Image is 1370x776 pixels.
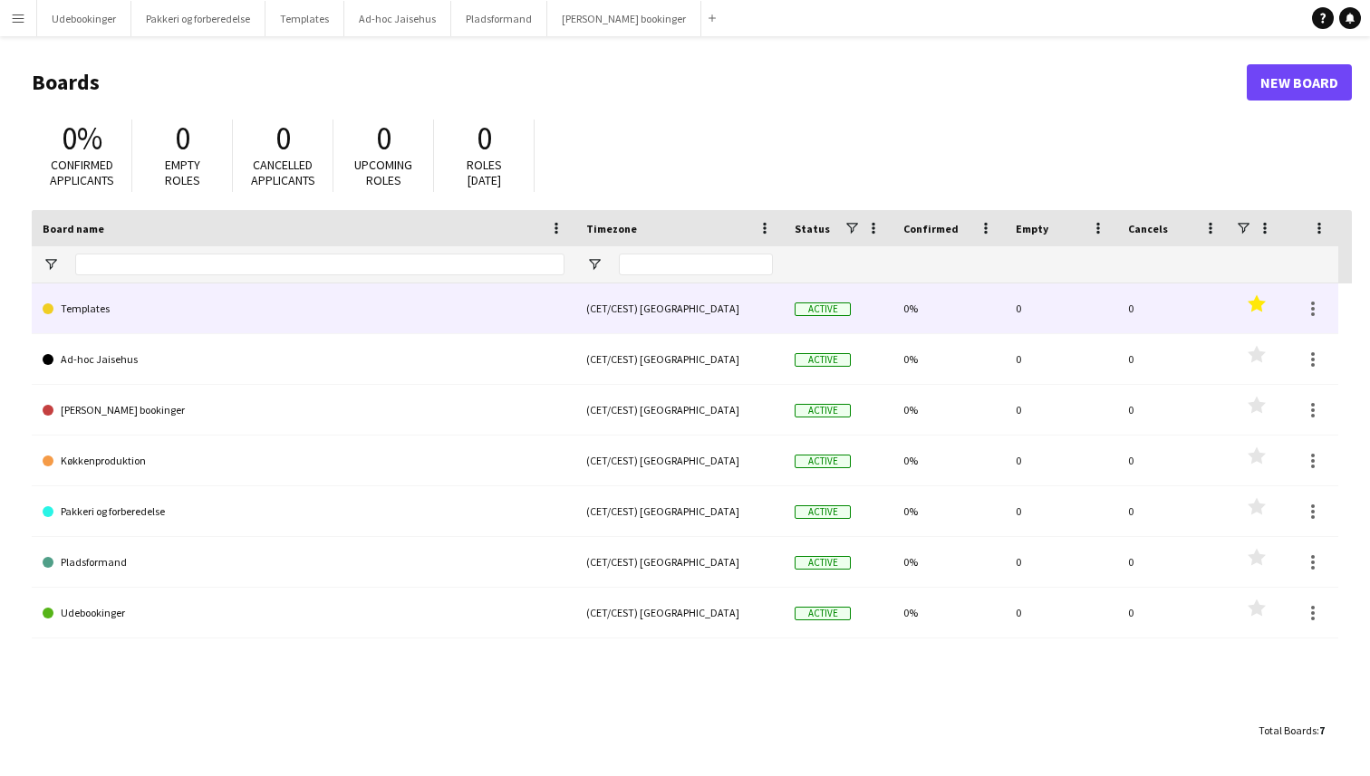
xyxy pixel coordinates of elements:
span: Active [795,505,851,519]
div: 0 [1005,588,1117,637]
div: 0 [1117,283,1230,333]
span: Confirmed [903,222,959,235]
button: [PERSON_NAME] bookinger [547,1,701,36]
span: Empty [1016,222,1048,235]
span: 0 [275,119,291,158]
span: Active [795,455,851,468]
div: (CET/CEST) [GEOGRAPHIC_DATA] [575,283,784,333]
span: 0 [175,119,190,158]
a: Pakkeri og forberedelse [43,486,564,537]
span: Status [795,222,830,235]
span: 0 [477,119,492,158]
div: 0 [1005,537,1117,587]
div: 0 [1117,385,1230,435]
div: 0 [1005,334,1117,384]
div: (CET/CEST) [GEOGRAPHIC_DATA] [575,334,784,384]
button: Udebookinger [37,1,131,36]
span: 7 [1319,723,1325,737]
button: Open Filter Menu [586,256,603,273]
div: 0 [1117,486,1230,536]
span: Total Boards [1259,723,1317,737]
span: Roles [DATE] [467,157,502,188]
span: Cancelled applicants [251,157,315,188]
div: 0 [1005,486,1117,536]
div: 0% [892,334,1005,384]
span: 0% [62,119,102,158]
div: 0% [892,537,1005,587]
div: 0 [1005,436,1117,485]
a: Udebookinger [43,588,564,638]
button: Templates [265,1,344,36]
input: Board name Filter Input [75,254,564,275]
div: 0% [892,588,1005,637]
span: Confirmed applicants [50,157,114,188]
div: 0% [892,283,1005,333]
div: 0% [892,436,1005,485]
a: Køkkenproduktion [43,436,564,486]
div: 0 [1117,436,1230,485]
div: (CET/CEST) [GEOGRAPHIC_DATA] [575,486,784,536]
span: Cancels [1128,222,1168,235]
div: (CET/CEST) [GEOGRAPHIC_DATA] [575,588,784,637]
h1: Boards [32,69,1247,96]
div: 0 [1117,588,1230,637]
button: Pladsformand [451,1,547,36]
span: Timezone [586,222,637,235]
a: Ad-hoc Jaisehus [43,334,564,385]
span: Active [795,302,851,316]
div: (CET/CEST) [GEOGRAPHIC_DATA] [575,537,784,587]
span: Active [795,353,851,367]
div: 0 [1005,385,1117,435]
span: 0 [376,119,391,158]
div: : [1259,713,1325,748]
span: Empty roles [165,157,200,188]
span: Board name [43,222,104,235]
div: 0 [1117,537,1230,587]
button: Pakkeri og forberedelse [131,1,265,36]
div: 0 [1117,334,1230,384]
input: Timezone Filter Input [619,254,773,275]
div: (CET/CEST) [GEOGRAPHIC_DATA] [575,436,784,485]
span: Active [795,404,851,417]
a: Templates [43,283,564,334]
div: 0% [892,385,1005,435]
button: Ad-hoc Jaisehus [344,1,451,36]
div: 0 [1005,283,1117,333]
a: [PERSON_NAME] bookinger [43,385,564,436]
span: Active [795,607,851,620]
a: Pladsformand [43,537,564,588]
span: Upcoming roles [354,157,412,188]
div: (CET/CEST) [GEOGRAPHIC_DATA] [575,385,784,435]
button: Open Filter Menu [43,256,59,273]
span: Active [795,556,851,570]
a: New Board [1247,64,1352,101]
div: 0% [892,486,1005,536]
